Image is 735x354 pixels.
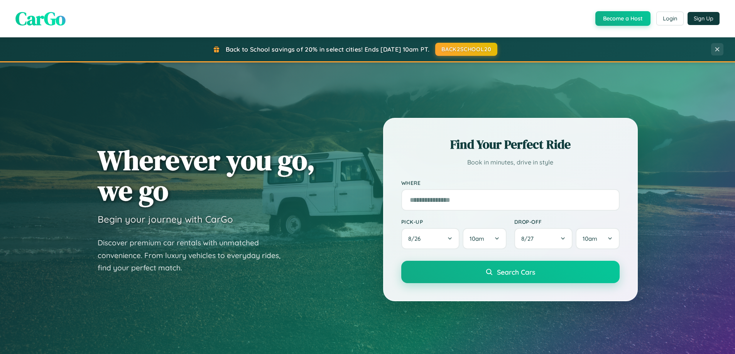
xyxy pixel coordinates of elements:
h3: Begin your journey with CarGo [98,213,233,225]
span: 8 / 26 [408,235,424,242]
label: Where [401,180,620,186]
button: Search Cars [401,261,620,283]
p: Book in minutes, drive in style [401,157,620,168]
label: Pick-up [401,218,507,225]
button: 8/26 [401,228,460,249]
label: Drop-off [514,218,620,225]
button: 8/27 [514,228,573,249]
button: 10am [576,228,619,249]
span: Search Cars [497,268,535,276]
button: 10am [463,228,506,249]
button: BACK2SCHOOL20 [435,43,497,56]
button: Login [656,12,684,25]
h1: Wherever you go, we go [98,145,315,206]
span: 10am [470,235,484,242]
span: 10am [583,235,597,242]
h2: Find Your Perfect Ride [401,136,620,153]
span: 8 / 27 [521,235,537,242]
p: Discover premium car rentals with unmatched convenience. From luxury vehicles to everyday rides, ... [98,237,291,274]
span: Back to School savings of 20% in select cities! Ends [DATE] 10am PT. [226,45,429,53]
button: Sign Up [688,12,720,25]
span: CarGo [15,6,66,31]
button: Become a Host [595,11,651,26]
